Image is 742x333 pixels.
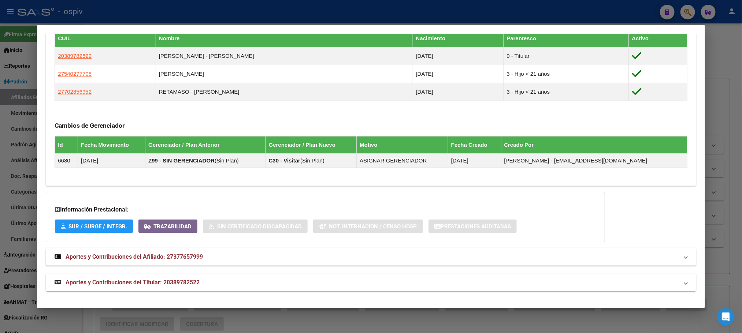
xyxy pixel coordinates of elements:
td: [DATE] [413,47,504,65]
th: Activo [629,30,687,47]
th: Gerenciador / Plan Nuevo [266,136,357,153]
td: [DATE] [78,153,145,168]
span: Not. Internacion / Censo Hosp. [329,223,417,230]
td: [PERSON_NAME] [156,65,413,83]
td: [PERSON_NAME] - [EMAIL_ADDRESS][DOMAIN_NAME] [501,153,687,168]
td: [PERSON_NAME] - [PERSON_NAME] [156,47,413,65]
button: Trazabilidad [138,220,197,233]
mat-expansion-panel-header: Aportes y Contribuciones del Titular: 20389782522 [46,274,696,291]
span: Prestaciones Auditadas [441,223,511,230]
strong: C30 - Visitar [269,157,300,164]
button: Prestaciones Auditadas [428,220,517,233]
td: [DATE] [413,83,504,101]
th: Gerenciador / Plan Anterior [145,136,266,153]
th: Creado Por [501,136,687,153]
span: 27702856952 [58,89,92,95]
td: ASIGNAR GERENCIADOR [357,153,448,168]
h3: Cambios de Gerenciador [55,121,687,130]
th: Id [55,136,78,153]
td: 3 - Hijo < 21 años [504,83,629,101]
strong: Z99 - SIN GERENCIADOR [148,157,215,164]
th: Fecha Movimiento [78,136,145,153]
td: RETAMASO - [PERSON_NAME] [156,83,413,101]
td: 6680 [55,153,78,168]
th: Nacimiento [413,30,504,47]
span: Aportes y Contribuciones del Afiliado: 27377657999 [66,253,203,260]
mat-expansion-panel-header: Aportes y Contribuciones del Afiliado: 27377657999 [46,248,696,266]
td: 3 - Hijo < 21 años [504,65,629,83]
span: 27540277708 [58,71,92,77]
span: 20389782522 [58,53,92,59]
td: [DATE] [413,65,504,83]
span: Trazabilidad [153,223,192,230]
button: Sin Certificado Discapacidad [203,220,308,233]
span: Sin Plan [216,157,237,164]
td: 0 - Titular [504,47,629,65]
td: ( ) [145,153,266,168]
h3: Información Prestacional: [55,205,596,214]
th: Fecha Creado [448,136,501,153]
th: CUIL [55,30,156,47]
span: Sin Certificado Discapacidad [217,223,302,230]
th: Motivo [357,136,448,153]
span: Aportes y Contribuciones del Titular: 20389782522 [66,279,200,286]
td: ( ) [266,153,357,168]
th: Nombre [156,30,413,47]
td: [DATE] [448,153,501,168]
span: Sin Plan [302,157,323,164]
th: Parentesco [504,30,629,47]
button: SUR / SURGE / INTEGR. [55,220,133,233]
span: SUR / SURGE / INTEGR. [68,223,127,230]
iframe: Intercom live chat [717,308,735,326]
button: Not. Internacion / Censo Hosp. [313,220,423,233]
